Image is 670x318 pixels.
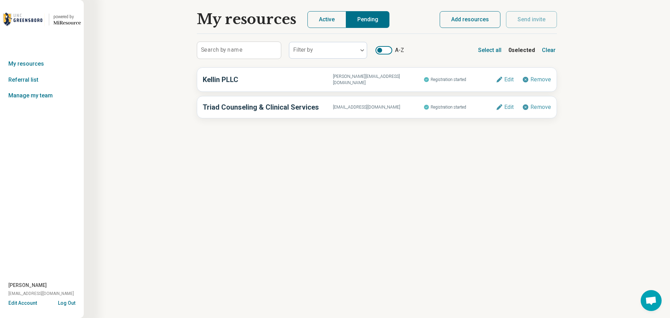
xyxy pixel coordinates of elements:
button: Add resources [440,11,500,28]
div: Open chat [641,290,662,311]
span: [EMAIL_ADDRESS][DOMAIN_NAME] [333,104,423,110]
button: Select all [477,45,503,56]
span: Registration started [424,103,496,112]
b: 0 selected [508,46,535,54]
button: Log Out [58,299,75,305]
button: Active [307,11,346,28]
span: Edit [504,104,514,110]
span: [PERSON_NAME] [8,282,47,289]
button: Edit [496,104,514,111]
span: Remove [530,104,551,110]
img: UNC Greensboro [3,11,45,28]
span: [PERSON_NAME][EMAIL_ADDRESS][DOMAIN_NAME] [333,73,423,86]
button: Edit Account [8,299,37,307]
button: Remove [522,104,551,111]
button: Edit [496,76,514,83]
span: Registration started [424,75,496,84]
div: powered by [53,14,81,20]
span: Edit [504,77,514,82]
label: A-Z [375,46,404,54]
h3: Kellin PLLC [203,74,333,85]
h3: Triad Counseling & Clinical Services [203,102,333,112]
span: [EMAIL_ADDRESS][DOMAIN_NAME] [8,290,74,297]
label: Filter by [293,46,313,53]
a: UNC Greensboropowered by [3,11,81,28]
button: Send invite [506,11,557,28]
span: Remove [530,77,551,82]
button: Pending [346,11,389,28]
h1: My resources [197,11,296,28]
button: Remove [522,76,551,83]
label: Search by name [201,47,243,53]
button: Clear [541,45,557,56]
